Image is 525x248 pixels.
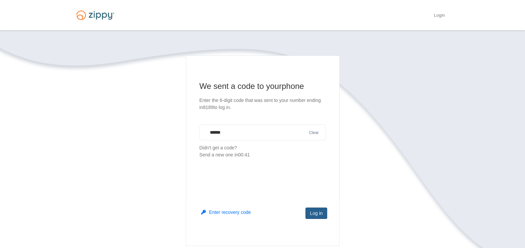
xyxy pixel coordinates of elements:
[305,208,327,219] button: Log in
[200,151,326,158] div: Send a new one in 00:41
[200,144,326,158] p: Didn't get a code?
[200,97,326,111] p: Enter the 6-digit code that was sent to your number ending in 8189 to log in.
[200,81,326,92] h1: We sent a code to your phone
[72,7,118,23] img: Logo
[434,13,445,19] a: Login
[307,130,321,136] button: Clear
[201,209,251,216] button: Enter recovery code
